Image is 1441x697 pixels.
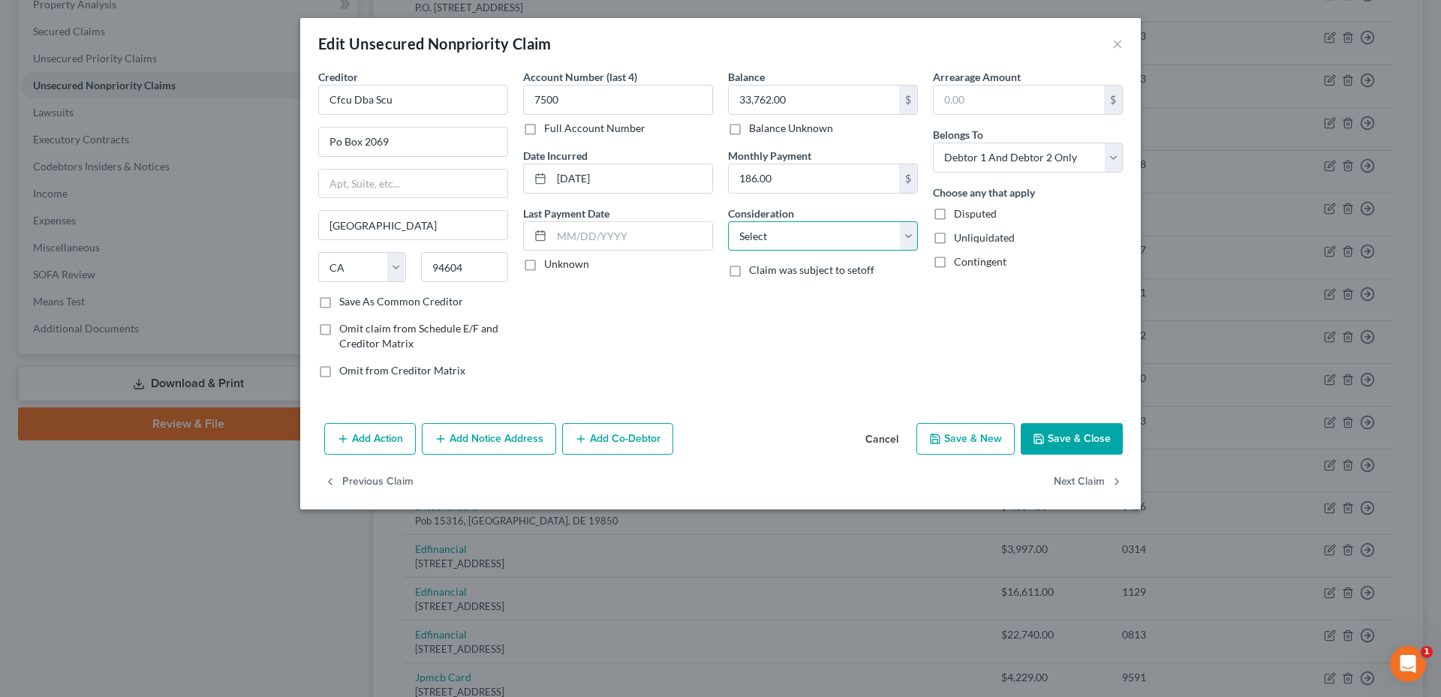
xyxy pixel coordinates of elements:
[318,85,508,115] input: Search creditor by name...
[933,69,1021,85] label: Arrearage Amount
[954,207,997,220] span: Disputed
[728,206,794,221] label: Consideration
[729,86,899,114] input: 0.00
[552,222,712,251] input: MM/DD/YYYY
[1421,646,1433,658] span: 1
[562,423,673,455] button: Add Co-Debtor
[933,128,983,141] span: Belongs To
[523,85,713,115] input: XXXX
[853,425,910,455] button: Cancel
[728,69,765,85] label: Balance
[339,294,463,309] label: Save As Common Creditor
[523,206,609,221] label: Last Payment Date
[916,423,1015,455] button: Save & New
[1021,423,1123,455] button: Save & Close
[1054,467,1123,498] button: Next Claim
[954,231,1015,244] span: Unliquidated
[899,86,917,114] div: $
[899,164,917,193] div: $
[552,164,712,193] input: MM/DD/YYYY
[728,148,811,164] label: Monthly Payment
[544,121,645,136] label: Full Account Number
[933,185,1035,200] label: Choose any that apply
[1390,646,1426,682] iframe: Intercom live chat
[421,252,509,282] input: Enter zip...
[319,170,507,198] input: Apt, Suite, etc...
[1112,35,1123,53] button: ×
[318,33,552,54] div: Edit Unsecured Nonpriority Claim
[319,128,507,156] input: Enter address...
[1104,86,1122,114] div: $
[523,69,637,85] label: Account Number (last 4)
[318,71,358,83] span: Creditor
[324,423,416,455] button: Add Action
[749,121,833,136] label: Balance Unknown
[934,86,1104,114] input: 0.00
[954,255,1006,268] span: Contingent
[422,423,556,455] button: Add Notice Address
[544,257,589,272] label: Unknown
[339,364,465,377] span: Omit from Creditor Matrix
[319,211,507,239] input: Enter city...
[324,467,414,498] button: Previous Claim
[729,164,899,193] input: 0.00
[749,263,874,276] span: Claim was subject to setoff
[523,148,588,164] label: Date Incurred
[339,322,498,350] span: Omit claim from Schedule E/F and Creditor Matrix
